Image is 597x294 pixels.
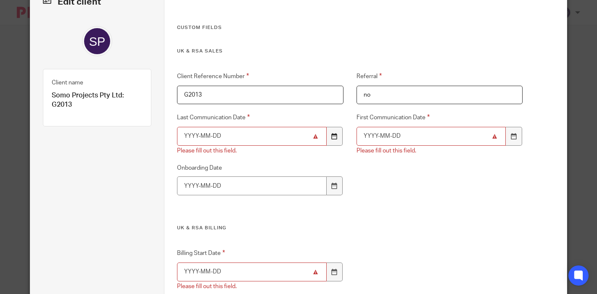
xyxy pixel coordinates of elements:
div: Please fill out this field. [177,282,237,291]
img: svg%3E [82,26,112,56]
p: Somo Projects Pty Ltd: G2013 [52,91,143,109]
h3: UK & RSA Billing [177,225,523,231]
label: Client name [52,79,83,87]
label: First Communication Date [357,113,523,122]
h3: UK & RSA Sales [177,48,523,55]
input: YYYY-MM-DD [177,176,327,195]
label: Onboarding Date [177,164,343,172]
div: Please fill out this field. [177,147,237,155]
label: Client Reference Number [177,71,343,81]
input: YYYY-MM-DD [177,127,327,146]
label: Referral [357,71,523,81]
input: YYYY-MM-DD [357,127,506,146]
div: Please fill out this field. [357,147,416,155]
h3: Custom fields [177,24,523,31]
label: Billing Start Date [177,248,343,258]
label: Last Communication Date [177,113,343,122]
input: YYYY-MM-DD [177,262,327,281]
